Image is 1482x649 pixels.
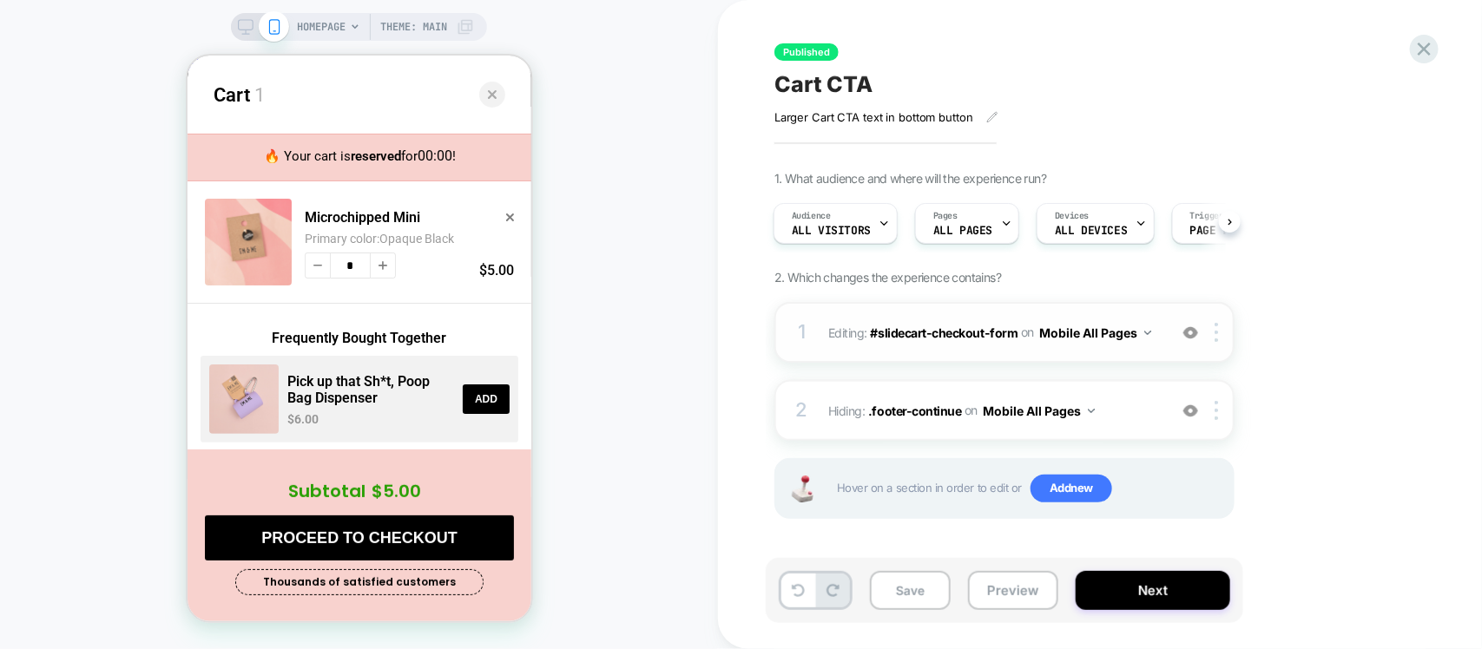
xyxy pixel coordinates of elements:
p: $6.00 [100,357,131,370]
span: Primary color [117,176,189,190]
span: Frequently Bought Together [85,274,260,291]
span: Editing : [828,320,1159,345]
img: crossed eye [1183,403,1198,418]
button: Mobile All Pages [983,398,1095,423]
img: Joystick [785,475,820,502]
span: ALL DEVICES [1055,225,1127,237]
img: Microchipped Mini [17,143,104,230]
a: Pick up that Sh*t, Poop Bag Dispenser [100,318,242,351]
span: Theme: MAIN [380,13,447,41]
div: Thousands of satisfied customers [48,514,296,540]
button: Next [1076,571,1230,610]
span: All Visitors [792,225,871,237]
span: Hover on a section in order to edit or [837,475,1224,502]
button: Add [275,329,322,358]
span: #slidecart-checkout-form [871,324,1018,339]
span: Audience [792,210,831,222]
span: HOMEPAGE [297,13,346,41]
span: on [1021,321,1034,343]
span: 1. What audience and where will the experience run? [774,171,1046,186]
img: crossed eye [1183,325,1198,340]
a: Microchipped Mini [117,154,233,170]
strong: $5.00 [179,424,327,447]
button: Mobile All Pages [1039,320,1151,345]
span: Page Load [1190,225,1249,237]
span: Add new [1031,475,1112,502]
span: ALL PAGES [933,225,992,237]
img: close [1215,401,1218,420]
img: down arrow [1144,331,1151,335]
span: Published [774,43,839,61]
span: $5.00 [292,206,326,223]
img: down arrow [1088,409,1095,413]
iframe: Chat Widget [257,482,344,566]
img: close [1215,323,1218,342]
button: remove Microchipped Mini [319,158,326,190]
span: Larger Cart CTA text in bottom button [774,110,973,124]
span: Pages [933,210,958,222]
button: Save [870,571,951,610]
span: Cart CTA [774,71,873,97]
span: Devices [1055,210,1089,222]
span: .footer-continue [868,403,961,417]
button: increase quantity [182,197,208,223]
strong: Subtotal [30,424,179,447]
button: PROCEED TO CHECKOUT [17,460,326,505]
span: 00:00 [231,92,266,108]
div: 2 [794,393,811,428]
div: 1 [794,315,811,350]
span: Opaque Black [192,176,267,190]
button: decrease quantity [117,197,143,223]
span: Trigger [1190,210,1224,222]
span: on [965,399,978,421]
button: Preview [968,571,1058,610]
span: Hiding : [828,398,1159,423]
img: Pick up that Sh*t, Poop Bag Dispenser [22,309,91,378]
iframe: To enrich screen reader interactions, please activate Accessibility in Grammarly extension settings [188,56,531,621]
span: : [189,176,192,190]
span: 2. Which changes the experience contains? [774,270,1001,285]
